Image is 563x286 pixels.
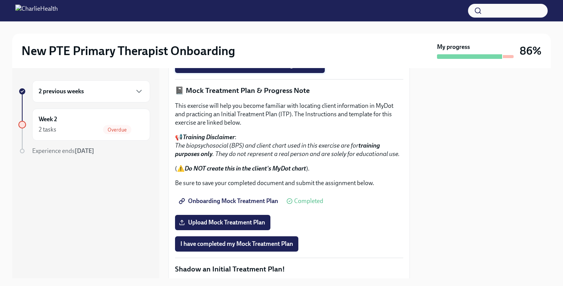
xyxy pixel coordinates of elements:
p: Be sure to save your completed document and submit the assignment below. [175,179,403,187]
span: I have completed my Mock Treatment Plan [180,240,293,248]
strong: [DATE] [75,147,94,154]
button: I have completed my Mock Treatment Plan [175,236,298,252]
p: (⚠️ ). [175,164,403,173]
div: 2 previous weeks [32,80,150,102]
label: Upload Mock Treatment Plan [175,215,270,230]
p: 📢 : [175,133,403,158]
p: 📓 Mock Treatment Plan & Progress Note [175,86,403,96]
span: Experience ends [32,147,94,154]
div: 2 tasks [39,125,56,134]
span: Completed [294,198,323,204]
strong: My progress [437,43,470,51]
strong: training purposes only [175,142,380,158]
em: The biopsychosocial (BPS) and client chart used in this exercise are for . They do not represent ... [175,142,400,158]
strong: Training Disclaimer [183,133,235,141]
span: Upload Mock Treatment Plan [180,219,265,226]
strong: Do NOT create this in the client's MyDot chart [185,165,306,172]
h6: Week 2 [39,115,57,123]
span: Overdue [103,127,131,133]
h6: 2 previous weeks [39,87,84,96]
span: Onboarding Mock Treatment Plan [180,197,278,205]
a: Week 22 tasksOverdue [18,109,150,141]
p: Shadow an Initial Treatment Plan! [175,264,403,274]
p: This exercise will help you become familiar with locating client information in MyDot and practic... [175,102,403,127]
h3: 86% [520,44,542,58]
a: Onboarding Mock Treatment Plan [175,193,283,209]
h2: New PTE Primary Therapist Onboarding [21,43,235,58]
img: CharlieHealth [15,5,58,17]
